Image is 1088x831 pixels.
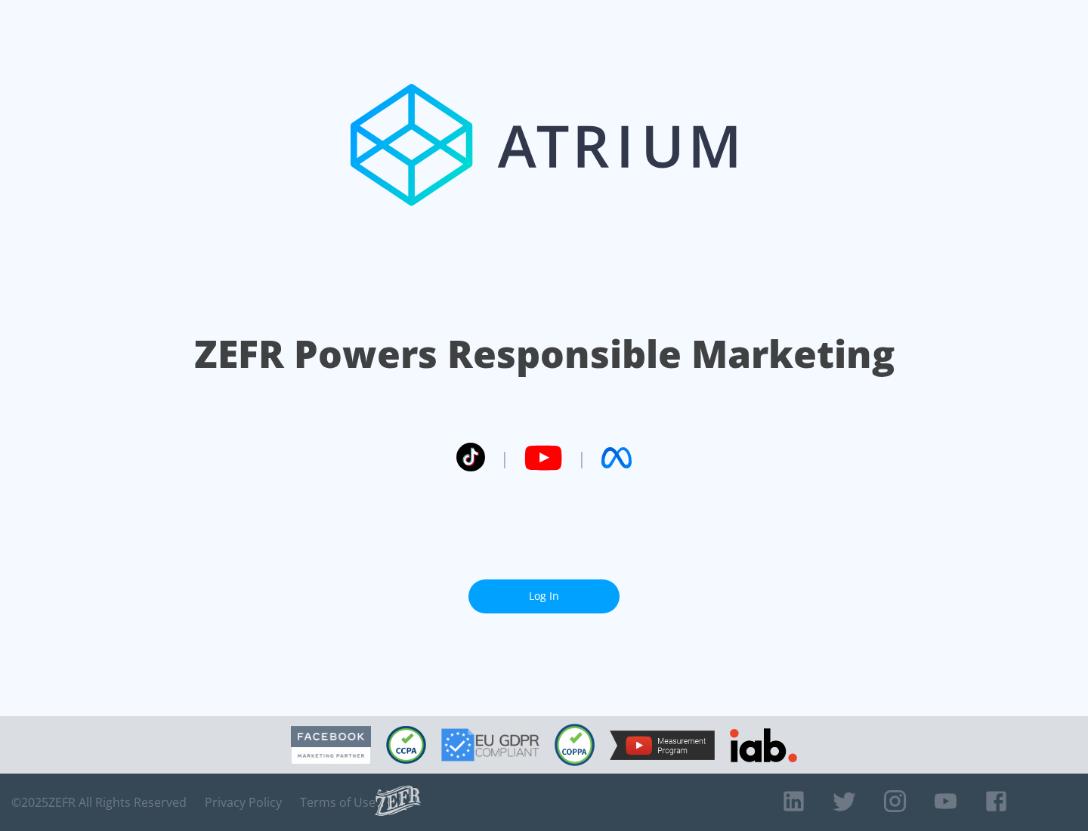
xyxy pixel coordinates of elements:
a: Privacy Policy [205,795,282,810]
a: Log In [468,579,620,613]
img: YouTube Measurement Program [610,731,715,760]
span: | [500,446,509,469]
img: Facebook Marketing Partner [291,726,371,765]
span: | [577,446,586,469]
img: CCPA Compliant [386,726,426,764]
span: © 2025 ZEFR All Rights Reserved [11,795,187,810]
img: GDPR Compliant [441,728,539,761]
img: COPPA Compliant [555,724,595,766]
a: Terms of Use [300,795,376,810]
img: IAB [730,728,797,762]
h1: ZEFR Powers Responsible Marketing [194,328,895,380]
